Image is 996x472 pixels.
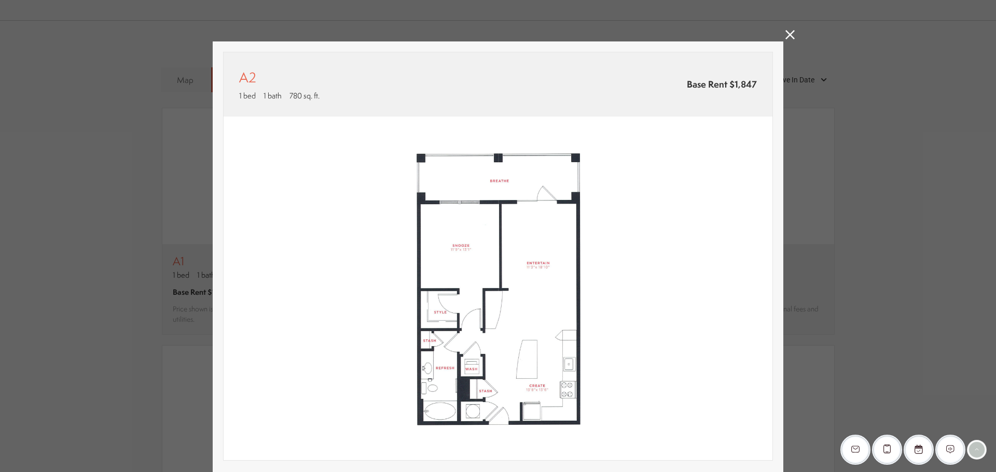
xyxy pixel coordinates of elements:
span: 1 bed [239,90,256,101]
img: A2 - 1 bedroom floor plan layout with 1 bathroom and 780 square feet [224,117,772,461]
span: 780 sq. ft. [289,90,320,101]
span: 1 bath [264,90,282,101]
p: A2 [239,68,256,88]
span: Base Rent $1,847 [687,78,757,91]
